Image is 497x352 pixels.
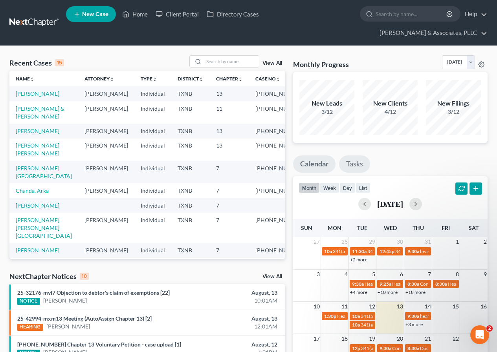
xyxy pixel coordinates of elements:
td: 7 [210,183,249,198]
td: Individual [134,124,171,138]
td: [PERSON_NAME] [78,161,134,183]
td: TXNB [171,101,210,124]
a: [PERSON_NAME] [PERSON_NAME][GEOGRAPHIC_DATA] [16,217,72,239]
button: month [299,182,320,193]
i: unfold_more [110,77,114,82]
a: [PERSON_NAME] & [PERSON_NAME] [16,105,64,120]
span: 30 [396,237,404,246]
td: 7 [210,213,249,243]
a: Client Portal [152,7,203,21]
div: August, 13 [196,289,277,297]
div: 10:01AM [196,297,277,305]
div: 10 [80,273,89,280]
td: [PHONE_NUMBER] [249,86,310,101]
a: [PERSON_NAME] & Associates, PLLC [376,26,487,40]
span: 9:30a [407,313,419,319]
span: 9:25a [380,281,391,287]
a: [PERSON_NAME] [16,202,59,209]
td: [PERSON_NAME] [78,124,134,138]
td: 7 [210,161,249,183]
a: Districtunfold_more [178,76,204,82]
a: [PERSON_NAME] [16,128,59,134]
span: 2 [483,237,488,246]
span: 8:30a [407,281,419,287]
span: 341(a) meeting for [367,248,405,254]
span: hearing for [PERSON_NAME] [420,313,480,319]
a: Directory Cases [203,7,263,21]
td: 13 [210,86,249,101]
span: 20 [396,334,404,343]
span: Sun [301,224,312,231]
td: [PHONE_NUMBER] [249,258,310,272]
td: Individual [134,86,171,101]
span: Sat [469,224,479,231]
td: 13 [210,258,249,272]
span: 1:30p [324,313,336,319]
span: 14 [424,302,432,311]
span: 31 [424,237,432,246]
span: 18 [341,334,348,343]
td: [PHONE_NUMBER] [249,101,310,124]
a: +4 more [350,289,367,295]
span: 7 [427,270,432,279]
td: Individual [134,101,171,124]
button: list [356,182,370,193]
span: 21 [424,334,432,343]
div: August, 13 [196,315,277,323]
td: Individual [134,198,171,213]
span: 5 [371,270,376,279]
td: TXNB [171,243,210,258]
span: 8:30a [407,345,419,351]
span: 27 [313,237,321,246]
td: [PHONE_NUMBER] [249,213,310,243]
span: Mon [328,224,341,231]
i: unfold_more [238,77,243,82]
td: [PHONE_NUMBER] [249,243,310,258]
td: 13 [210,139,249,161]
a: View All [262,60,282,66]
span: 10a [324,248,332,254]
span: 8 [455,270,460,279]
span: 15 [452,302,460,311]
span: 17 [313,334,321,343]
span: Hearing for [365,281,388,287]
a: [PERSON_NAME] [46,323,90,330]
div: HEARING [17,324,43,331]
a: View All [262,274,282,279]
span: 8:30a [435,281,447,287]
span: Confirmation hearing for [PERSON_NAME] [392,345,481,351]
td: [PERSON_NAME] [78,243,134,258]
td: [PERSON_NAME] [78,213,134,243]
a: +3 more [405,321,423,327]
td: TXNB [171,86,210,101]
span: 9:30a [407,248,419,254]
td: TXNB [171,183,210,198]
a: +2 more [350,257,367,263]
a: [PERSON_NAME] [PERSON_NAME] [16,142,59,157]
a: [PERSON_NAME][GEOGRAPHIC_DATA] [16,165,72,179]
span: 9:30a [352,281,364,287]
span: 2 [486,325,493,332]
span: 341(a) meeting for [PERSON_NAME] [395,248,471,254]
td: [PERSON_NAME] [78,86,134,101]
button: day [339,182,356,193]
span: 28 [341,237,348,246]
a: Tasks [339,155,370,173]
a: Chapterunfold_more [216,76,243,82]
td: [PERSON_NAME] [78,101,134,124]
a: Home [118,7,152,21]
a: [PERSON_NAME] [43,297,87,305]
span: 12p [352,345,360,351]
div: New Filings [426,99,481,108]
span: 341(a) meeting for [PERSON_NAME] [361,322,436,328]
input: Search by name... [376,7,447,21]
a: Chanda, Arka [16,187,49,194]
td: TXNB [171,161,210,183]
span: Hearing for [PERSON_NAME] [392,281,453,287]
a: Help [461,7,487,21]
a: +10 more [378,289,398,295]
a: Case Nounfold_more [255,76,281,82]
div: 15 [55,59,64,66]
span: Hearing for [PERSON_NAME] [337,313,398,319]
span: 16 [480,302,488,311]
